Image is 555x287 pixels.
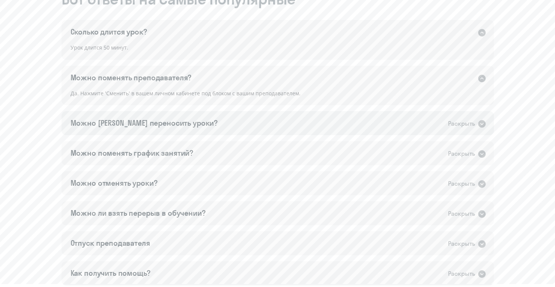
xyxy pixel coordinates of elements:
div: Отпуск преподавателя [71,238,150,248]
div: Можно поменять график занятий? [71,148,194,158]
div: Раскрыть [448,149,475,158]
div: Да. Нажмите 'Сменить' в вашем личном кабинете под блоком с вашим преподавателем. [62,89,494,105]
div: Можно ли взять перерыв в обучении? [71,208,206,218]
div: Можно [PERSON_NAME] переносить уроки? [71,118,218,128]
div: Раскрыть [448,269,475,278]
div: Раскрыть [448,239,475,248]
div: Раскрыть [448,179,475,188]
div: Можно поменять преподавателя? [71,72,192,83]
div: Раскрыть [448,119,475,128]
div: Можно отменять уроки? [71,178,158,188]
div: Сколько длится урок? [71,27,147,37]
div: Как получить помощь? [71,268,150,278]
div: Урок длится 50 минут. [62,43,494,60]
div: Раскрыть [448,209,475,218]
